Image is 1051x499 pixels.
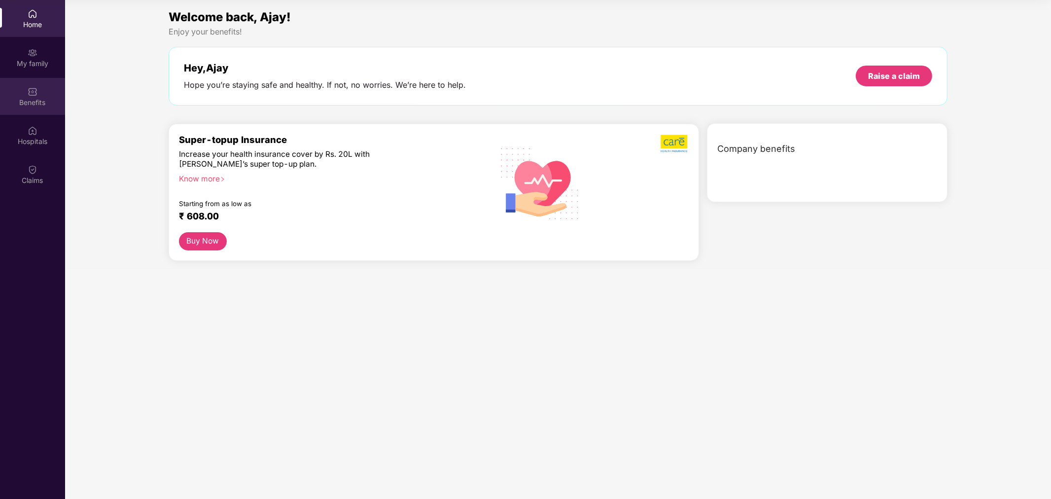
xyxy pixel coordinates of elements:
[28,9,37,19] img: svg+xml;base64,PHN2ZyBpZD0iSG9tZSIgeG1sbnM9Imh0dHA6Ly93d3cudzMub3JnLzIwMDAvc3ZnIiB3aWR0aD0iMjAiIG...
[169,10,291,24] span: Welcome back, Ajay!
[717,142,795,156] span: Company benefits
[220,177,225,182] span: right
[179,211,466,222] div: ₹ 608.00
[184,62,466,74] div: Hey, Ajay
[868,71,920,81] div: Raise a claim
[179,149,434,170] div: Increase your health insurance cover by Rs. 20L with [PERSON_NAME]’s super top-up plan.
[179,232,227,250] button: Buy Now
[179,174,470,181] div: Know more
[28,126,37,136] img: svg+xml;base64,PHN2ZyBpZD0iSG9zcGl0YWxzIiB4bWxucz0iaHR0cDovL3d3dy53My5vcmcvMjAwMC9zdmciIHdpZHRoPS...
[169,27,947,37] div: Enjoy your benefits!
[661,134,689,153] img: b5dec4f62d2307b9de63beb79f102df3.png
[28,87,37,97] img: svg+xml;base64,PHN2ZyBpZD0iQmVuZWZpdHMiIHhtbG5zPSJodHRwOi8vd3d3LnczLm9yZy8yMDAwL3N2ZyIgd2lkdGg9Ij...
[28,165,37,175] img: svg+xml;base64,PHN2ZyBpZD0iQ2xhaW0iIHhtbG5zPSJodHRwOi8vd3d3LnczLm9yZy8yMDAwL3N2ZyIgd2lkdGg9IjIwIi...
[179,200,434,207] div: Starting from as low as
[28,48,37,58] img: svg+xml;base64,PHN2ZyB3aWR0aD0iMjAiIGhlaWdodD0iMjAiIHZpZXdCb3g9IjAgMCAyMCAyMCIgZmlsbD0ibm9uZSIgeG...
[493,135,587,231] img: svg+xml;base64,PHN2ZyB4bWxucz0iaHR0cDovL3d3dy53My5vcmcvMjAwMC9zdmciIHhtbG5zOnhsaW5rPSJodHRwOi8vd3...
[184,80,466,90] div: Hope you’re staying safe and healthy. If not, no worries. We’re here to help.
[179,134,476,145] div: Super-topup Insurance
